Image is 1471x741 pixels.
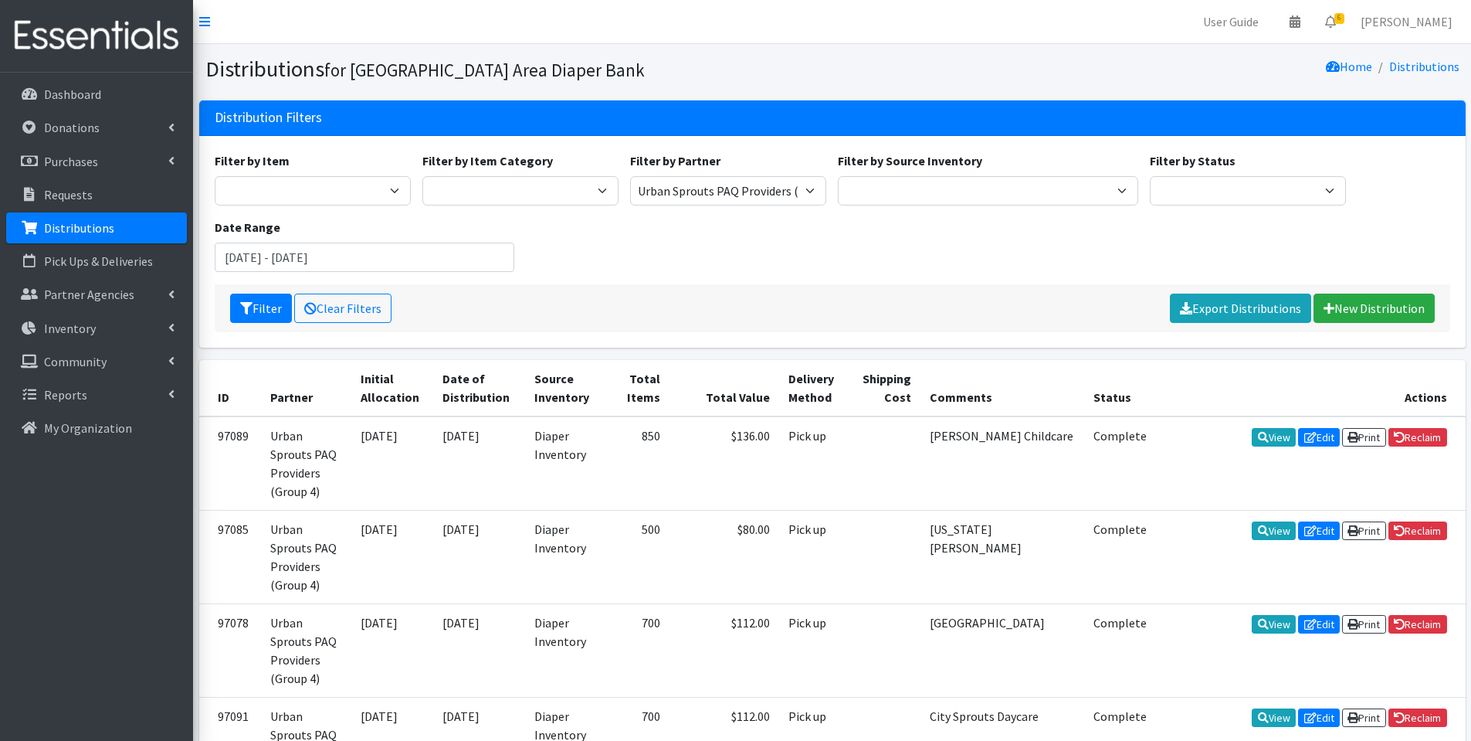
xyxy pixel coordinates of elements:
th: Delivery Method [779,360,849,416]
td: Urban Sprouts PAQ Providers (Group 4) [261,510,351,603]
a: Reports [6,379,187,410]
td: Pick up [779,603,849,697]
th: Date of Distribution [433,360,525,416]
a: Clear Filters [294,294,391,323]
td: Diaper Inventory [525,510,605,603]
a: My Organization [6,413,187,444]
a: Reclaim [1388,615,1447,634]
th: Source Inventory [525,360,605,416]
td: [GEOGRAPHIC_DATA] [920,603,1084,697]
a: Reclaim [1388,428,1447,447]
a: [PERSON_NAME] [1348,6,1465,37]
a: Print [1342,428,1386,447]
td: Pick up [779,510,849,603]
p: Inventory [44,321,96,336]
th: Status [1084,360,1156,416]
td: Pick up [779,416,849,511]
a: Export Distributions [1170,294,1311,323]
a: New Distribution [1313,294,1435,323]
a: Edit [1298,522,1340,540]
label: Filter by Status [1150,151,1235,170]
small: for [GEOGRAPHIC_DATA] Area Diaper Bank [324,59,645,81]
a: View [1252,428,1296,447]
a: Community [6,346,187,377]
p: Dashboard [44,87,101,102]
td: 500 [605,510,669,603]
td: Complete [1084,510,1156,603]
span: 6 [1334,13,1344,24]
td: $112.00 [669,603,779,697]
h3: Distribution Filters [215,110,322,126]
a: View [1252,615,1296,634]
a: Dashboard [6,79,187,110]
td: [PERSON_NAME] Childcare [920,416,1084,511]
label: Date Range [215,218,280,236]
th: Initial Allocation [351,360,433,416]
td: 700 [605,603,669,697]
p: Purchases [44,154,98,169]
th: Partner [261,360,351,416]
input: January 1, 2011 - December 31, 2011 [215,243,515,272]
td: [US_STATE][PERSON_NAME] [920,510,1084,603]
a: User Guide [1191,6,1271,37]
td: 97078 [199,603,261,697]
th: Total Items [605,360,669,416]
td: Urban Sprouts PAQ Providers (Group 4) [261,603,351,697]
a: Inventory [6,313,187,344]
label: Filter by Partner [630,151,720,170]
h1: Distributions [205,56,827,83]
td: 97085 [199,510,261,603]
a: Home [1326,59,1372,74]
td: Diaper Inventory [525,416,605,511]
a: Edit [1298,428,1340,447]
a: 6 [1313,6,1348,37]
button: Filter [230,294,292,323]
th: ID [199,360,261,416]
a: View [1252,709,1296,727]
p: Pick Ups & Deliveries [44,253,153,269]
td: Complete [1084,416,1156,511]
a: Edit [1298,709,1340,727]
p: Community [44,354,107,369]
td: 97089 [199,416,261,511]
p: Partner Agencies [44,287,134,302]
td: $80.00 [669,510,779,603]
p: My Organization [44,420,132,436]
td: [DATE] [351,416,433,511]
a: Distributions [6,212,187,243]
td: 850 [605,416,669,511]
td: Diaper Inventory [525,603,605,697]
a: Donations [6,112,187,143]
th: Actions [1157,360,1466,416]
td: Complete [1084,603,1156,697]
p: Distributions [44,220,114,236]
td: [DATE] [351,510,433,603]
p: Requests [44,187,93,202]
a: Pick Ups & Deliveries [6,246,187,277]
th: Total Value [669,360,779,416]
a: Purchases [6,146,187,177]
a: Requests [6,179,187,210]
a: Partner Agencies [6,279,187,310]
a: View [1252,522,1296,540]
a: Print [1342,522,1386,540]
p: Donations [44,120,100,135]
label: Filter by Source Inventory [838,151,982,170]
td: $136.00 [669,416,779,511]
a: Print [1342,615,1386,634]
td: [DATE] [351,603,433,697]
td: [DATE] [433,510,525,603]
label: Filter by Item [215,151,290,170]
a: Reclaim [1388,709,1447,727]
p: Reports [44,387,87,403]
a: Reclaim [1388,522,1447,540]
td: [DATE] [433,603,525,697]
th: Comments [920,360,1084,416]
th: Shipping Cost [849,360,920,416]
a: Edit [1298,615,1340,634]
a: Print [1342,709,1386,727]
td: [DATE] [433,416,525,511]
td: Urban Sprouts PAQ Providers (Group 4) [261,416,351,511]
label: Filter by Item Category [422,151,553,170]
img: HumanEssentials [6,10,187,62]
